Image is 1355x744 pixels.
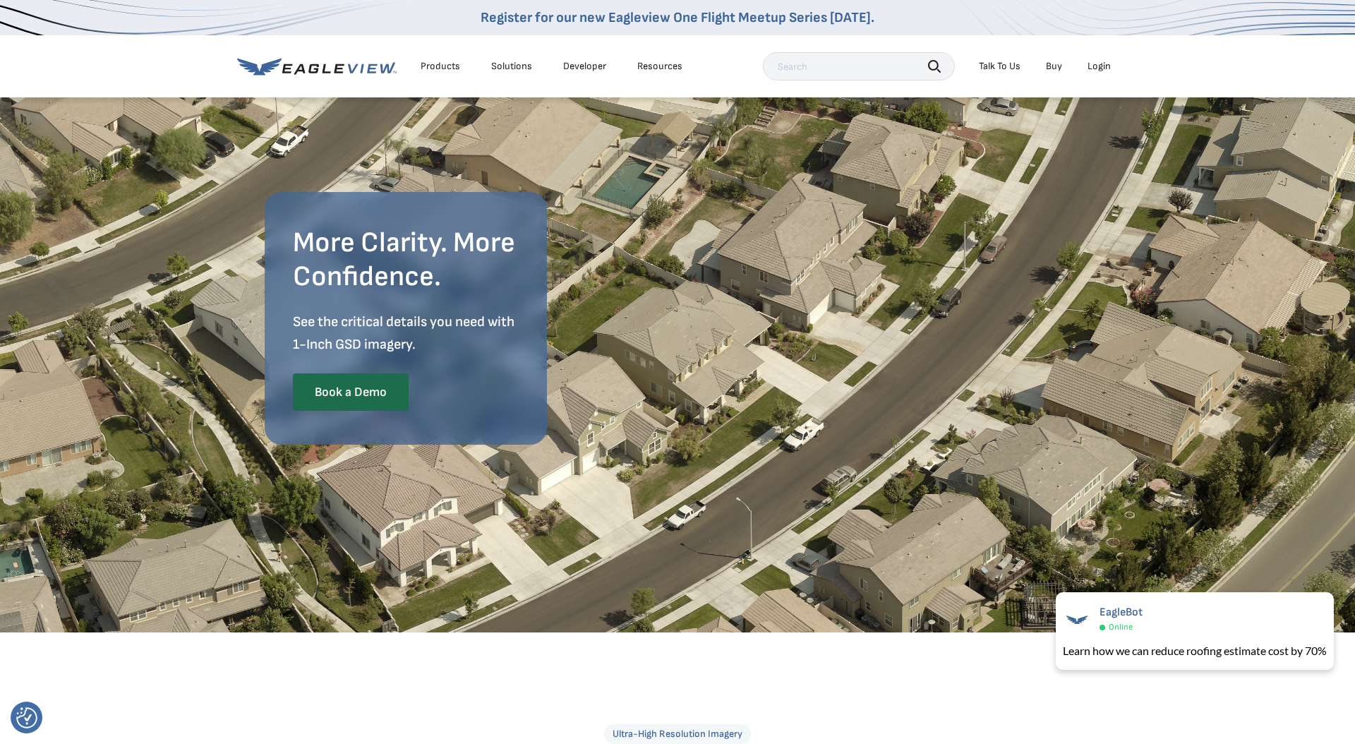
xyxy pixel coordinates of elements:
[1100,606,1143,619] span: EagleBot
[421,60,460,73] div: Products
[1063,606,1091,634] img: EagleBot
[979,60,1020,73] div: Talk To Us
[1046,60,1062,73] a: Buy
[1063,642,1327,659] div: Learn how we can reduce roofing estimate cost by 70%
[563,60,606,73] a: Developer
[604,724,751,744] p: Ultra-High Resolution Imagery
[16,707,37,728] button: Consent Preferences
[293,311,519,356] p: See the critical details you need with 1-Inch GSD imagery.
[1088,60,1111,73] div: Login
[293,373,409,412] a: Book a Demo
[1109,622,1133,632] span: Online
[637,60,682,73] div: Resources
[293,226,519,294] h2: More Clarity. More Confidence.
[763,52,955,80] input: Search
[481,9,874,26] a: Register for our new Eagleview One Flight Meetup Series [DATE].
[16,707,37,728] img: Revisit consent button
[491,60,532,73] div: Solutions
